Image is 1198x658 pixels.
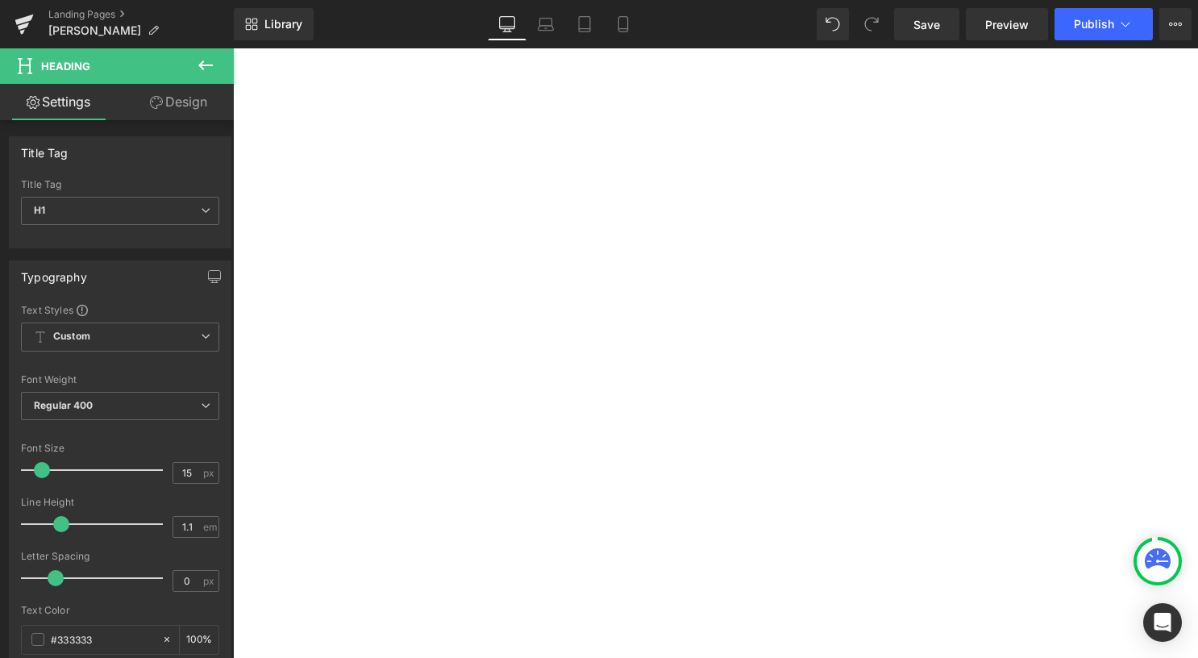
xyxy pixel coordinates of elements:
[203,468,217,478] span: px
[203,576,217,586] span: px
[21,497,219,508] div: Line Height
[21,374,219,385] div: Font Weight
[21,179,219,190] div: Title Tag
[488,8,526,40] a: Desktop
[21,303,219,316] div: Text Styles
[966,8,1048,40] a: Preview
[21,261,87,284] div: Typography
[1143,603,1182,642] div: Open Intercom Messenger
[604,8,643,40] a: Mobile
[120,84,237,120] a: Design
[21,605,219,616] div: Text Color
[565,8,604,40] a: Tablet
[180,626,218,654] div: %
[203,522,217,532] span: em
[1054,8,1153,40] button: Publish
[41,60,90,73] span: Heading
[1159,8,1192,40] button: More
[21,551,219,562] div: Letter Spacing
[855,8,888,40] button: Redo
[913,16,940,33] span: Save
[48,8,234,21] a: Landing Pages
[21,137,69,160] div: Title Tag
[48,24,141,37] span: [PERSON_NAME]
[34,399,94,411] b: Regular 400
[53,330,90,344] b: Custom
[21,443,219,454] div: Font Size
[817,8,849,40] button: Undo
[34,204,45,216] b: H1
[51,631,154,648] input: Color
[234,8,314,40] a: New Library
[985,16,1029,33] span: Preview
[264,17,302,31] span: Library
[526,8,565,40] a: Laptop
[1074,18,1114,31] span: Publish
